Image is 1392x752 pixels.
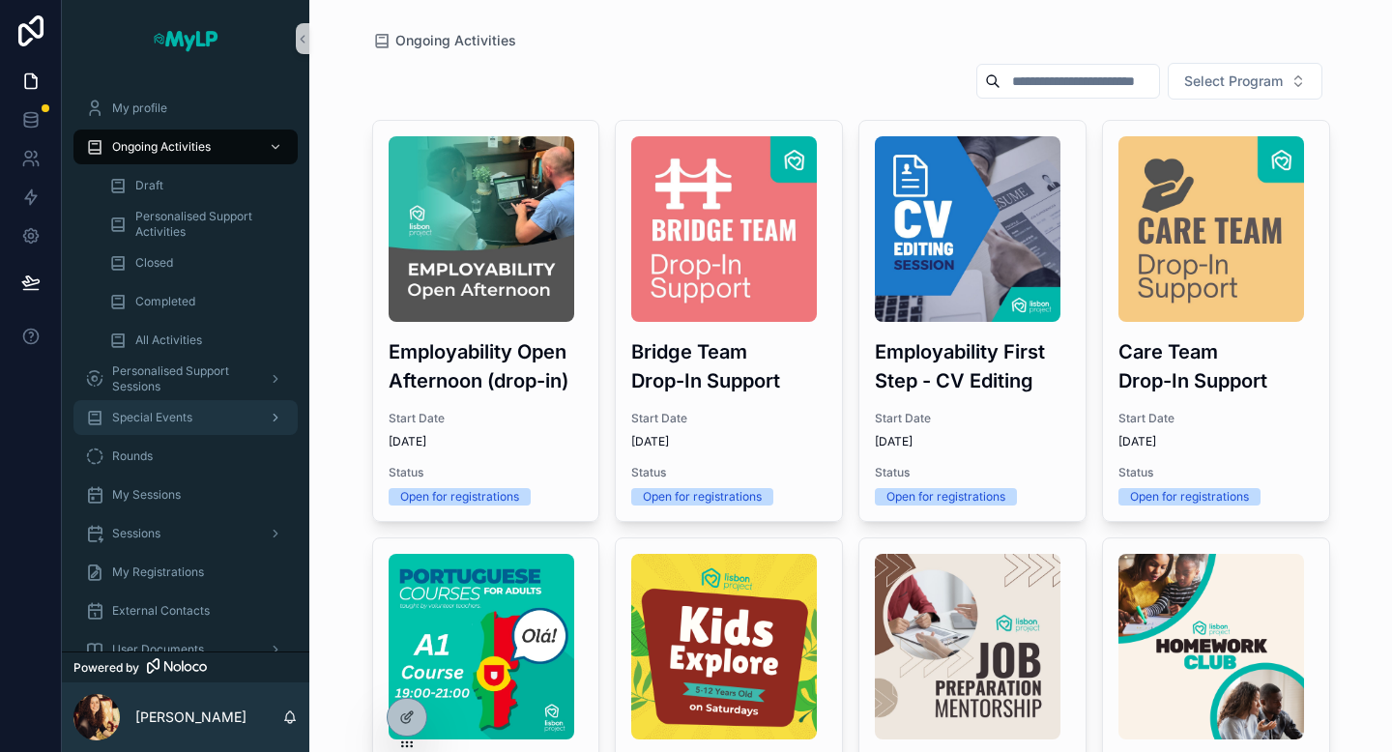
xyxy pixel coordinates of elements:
[875,554,1060,739] img: job-preparation-mentorship.jpg
[1118,136,1304,322] img: CARE.jpg
[97,323,298,358] a: All Activities
[73,477,298,512] a: My Sessions
[1118,337,1314,395] h3: Care Team Drop-In Support
[97,207,298,242] a: Personalised Support Activities
[1184,72,1283,91] span: Select Program
[73,362,298,396] a: Personalised Support Sessions
[73,439,298,474] a: Rounds
[615,120,843,522] a: BRIDGE.jpgBridge Team Drop-In SupportStart Date[DATE]StatusOpen for registrations
[875,411,1070,426] span: Start Date
[631,465,826,480] span: Status
[112,526,160,541] span: Sessions
[389,337,584,395] h3: Employability Open Afternoon (drop-in)
[395,31,516,50] span: Ongoing Activities
[112,101,167,116] span: My profile
[112,410,192,425] span: Special Events
[73,660,139,676] span: Powered by
[97,246,298,280] a: Closed
[112,603,210,619] span: External Contacts
[1118,411,1314,426] span: Start Date
[631,554,817,739] img: MyLP-Kids-Explore.png
[97,284,298,319] a: Completed
[875,337,1070,395] h3: Employability First Step - CV Editing
[1168,63,1322,100] button: Select Button
[73,516,298,551] a: Sessions
[112,642,204,657] span: User Documents
[1130,488,1249,506] div: Open for registrations
[73,130,298,164] a: Ongoing Activities
[389,465,584,480] span: Status
[135,255,173,271] span: Closed
[631,434,826,449] span: [DATE]
[389,554,574,739] img: 4.jpg
[73,555,298,590] a: My Registrations
[875,434,1070,449] span: [DATE]
[112,448,153,464] span: Rounds
[152,23,219,54] img: App logo
[400,488,519,506] div: Open for registrations
[112,487,181,503] span: My Sessions
[73,593,298,628] a: External Contacts
[631,136,817,322] img: BRIDGE.jpg
[73,400,298,435] a: Special Events
[73,91,298,126] a: My profile
[1118,434,1314,449] span: [DATE]
[112,363,253,394] span: Personalised Support Sessions
[389,411,584,426] span: Start Date
[643,488,762,506] div: Open for registrations
[112,564,204,580] span: My Registrations
[875,465,1070,480] span: Status
[372,31,516,50] a: Ongoing Activities
[1118,554,1304,739] img: HWC-Logo---Main-Version.png
[73,632,298,667] a: User Documents
[886,488,1005,506] div: Open for registrations
[372,120,600,522] a: Employability-open-afternoon.jpgEmployability Open Afternoon (drop-in)Start Date[DATE]StatusOpen ...
[389,136,574,322] img: Employability-open-afternoon.jpg
[135,178,163,193] span: Draft
[135,209,278,240] span: Personalised Support Activities
[97,168,298,203] a: Draft
[135,294,195,309] span: Completed
[62,651,309,682] a: Powered by
[875,136,1060,322] img: CV-Editing-Session.jpg
[631,411,826,426] span: Start Date
[135,333,202,348] span: All Activities
[1118,465,1314,480] span: Status
[858,120,1087,522] a: CV-Editing-Session.jpgEmployability First Step - CV EditingStart Date[DATE]StatusOpen for registr...
[135,708,246,727] p: [PERSON_NAME]
[631,337,826,395] h3: Bridge Team Drop-In Support
[389,434,584,449] span: [DATE]
[1102,120,1330,522] a: CARE.jpgCare Team Drop-In SupportStart Date[DATE]StatusOpen for registrations
[62,77,309,651] div: scrollable content
[112,139,211,155] span: Ongoing Activities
